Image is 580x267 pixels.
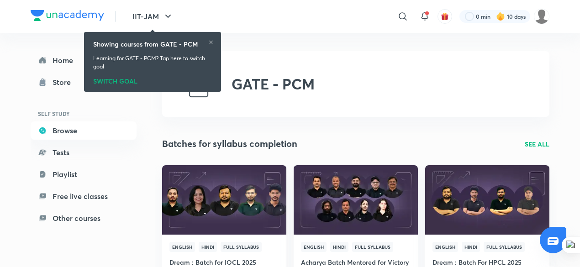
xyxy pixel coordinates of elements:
[93,54,212,71] p: Learning for GATE - PCM? Tap here to switch goal
[93,39,198,49] h6: Showing courses from GATE - PCM
[31,10,104,23] a: Company Logo
[496,12,505,21] img: streak
[53,77,76,88] div: Store
[31,143,137,162] a: Tests
[352,242,393,252] span: Full Syllabus
[432,242,458,252] span: English
[424,164,550,235] img: Thumbnail
[199,242,217,252] span: Hindi
[31,187,137,205] a: Free live classes
[93,74,212,84] div: SWITCH GOAL
[534,9,549,24] img: Farhan Niazi
[462,242,480,252] span: Hindi
[31,10,104,21] img: Company Logo
[31,73,137,91] a: Store
[330,242,348,252] span: Hindi
[292,164,419,235] img: Thumbnail
[31,209,137,227] a: Other courses
[161,164,287,235] img: Thumbnail
[438,9,452,24] button: avatar
[441,12,449,21] img: avatar
[169,242,195,252] span: English
[31,106,137,121] h6: SELF STUDY
[432,257,542,267] h4: Dream : Batch For HPCL 2025
[484,242,525,252] span: Full Syllabus
[31,165,137,183] a: Playlist
[31,51,137,69] a: Home
[169,257,279,267] h4: Dream : Batch for IOCL 2025
[127,7,179,26] button: IIT-JAM
[221,242,262,252] span: Full Syllabus
[301,242,327,252] span: English
[31,121,137,140] a: Browse
[232,75,315,93] h2: GATE - PCM
[525,139,549,149] a: SEE ALL
[162,137,297,151] h2: Batches for syllabus completion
